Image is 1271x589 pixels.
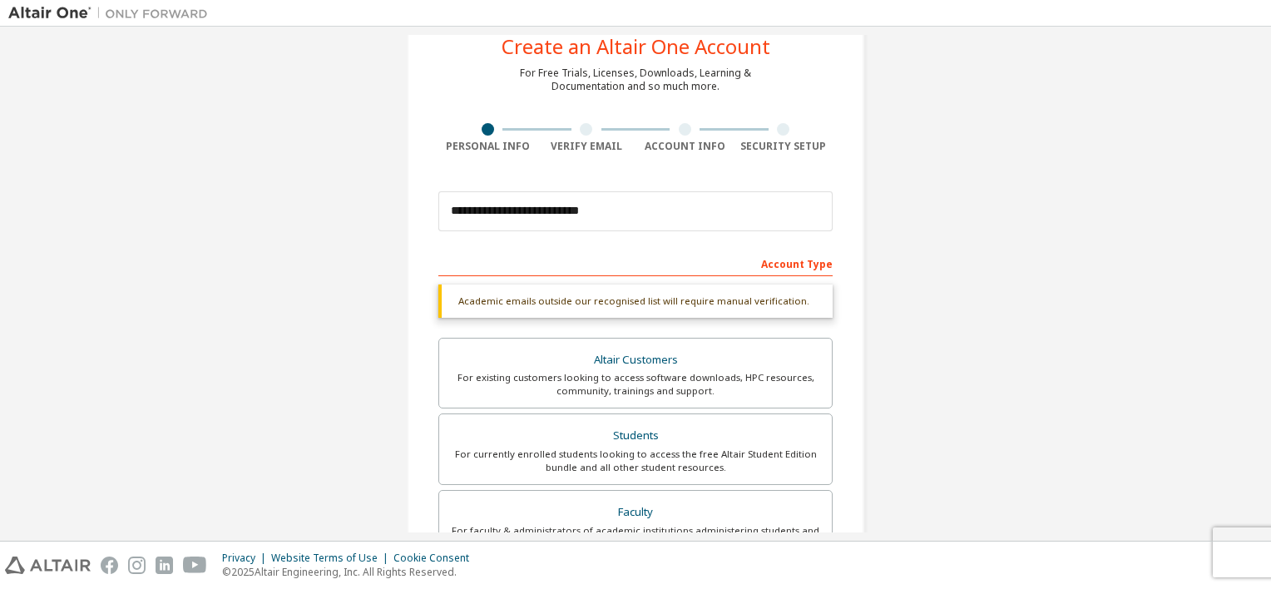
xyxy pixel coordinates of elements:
img: instagram.svg [128,557,146,574]
img: linkedin.svg [156,557,173,574]
div: Security Setup [734,140,833,153]
div: Cookie Consent [393,552,479,565]
p: © 2025 Altair Engineering, Inc. All Rights Reserved. [222,565,479,579]
div: Students [449,424,822,448]
div: For currently enrolled students looking to access the free Altair Student Edition bundle and all ... [449,448,822,474]
div: Website Terms of Use [271,552,393,565]
div: Faculty [449,501,822,524]
div: For Free Trials, Licenses, Downloads, Learning & Documentation and so much more. [520,67,751,93]
img: altair_logo.svg [5,557,91,574]
div: For existing customers looking to access software downloads, HPC resources, community, trainings ... [449,371,822,398]
img: youtube.svg [183,557,207,574]
div: Academic emails outside our recognised list will require manual verification. [438,285,833,318]
div: Personal Info [438,140,537,153]
div: Privacy [222,552,271,565]
div: Create an Altair One Account [502,37,770,57]
div: Account Info [635,140,734,153]
img: Altair One [8,5,216,22]
div: Altair Customers [449,349,822,372]
img: facebook.svg [101,557,118,574]
div: Account Type [438,250,833,276]
div: Verify Email [537,140,636,153]
div: For faculty & administrators of academic institutions administering students and accessing softwa... [449,524,822,551]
